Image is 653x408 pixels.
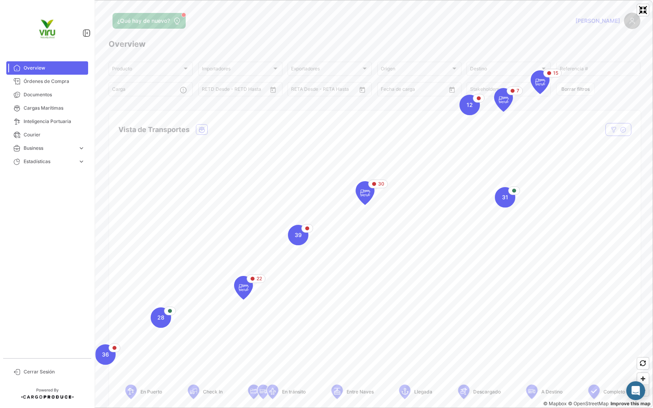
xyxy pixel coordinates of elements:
span: Overview [24,64,85,72]
a: Cargas Marítimas [6,101,88,115]
span: expand_more [78,158,85,165]
a: Map feedback [611,401,651,406]
div: Abrir Intercom Messenger [626,381,645,400]
span: 15 [553,70,558,77]
div: Map marker [288,225,308,245]
span: 30 [378,180,384,187]
span: Cerrar Sesión [24,368,85,375]
div: Map marker [494,88,513,112]
a: Inteligencia Portuaria [6,115,88,128]
button: Zoom in [637,373,649,384]
button: Exit fullscreen [637,4,649,16]
a: OpenStreetMap [568,401,609,406]
a: Overview [6,61,88,75]
a: Órdenes de Compra [6,75,88,88]
span: Courier [24,131,85,138]
div: Map marker [151,307,171,328]
div: Map marker [95,344,116,365]
div: Map marker [531,70,550,94]
a: Mapbox [543,401,566,406]
span: Estadísticas [24,158,75,165]
a: Courier [6,128,88,142]
span: 7 [516,87,519,94]
span: 12 [467,101,473,109]
a: Documentos [6,88,88,101]
span: 28 [157,314,164,322]
span: 31 [502,193,508,201]
span: Documentos [24,91,85,98]
span: Business [24,145,75,152]
div: Map marker [459,95,480,115]
span: expand_more [78,145,85,152]
span: 39 [295,231,302,239]
span: Órdenes de Compra [24,78,85,85]
div: Map marker [234,276,253,300]
div: Map marker [495,187,515,208]
span: Inteligencia Portuaria [24,118,85,125]
img: viru.png [28,9,67,49]
span: Cargas Marítimas [24,105,85,112]
span: 22 [256,275,262,282]
span: 36 [102,351,109,358]
div: Map marker [356,181,374,205]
